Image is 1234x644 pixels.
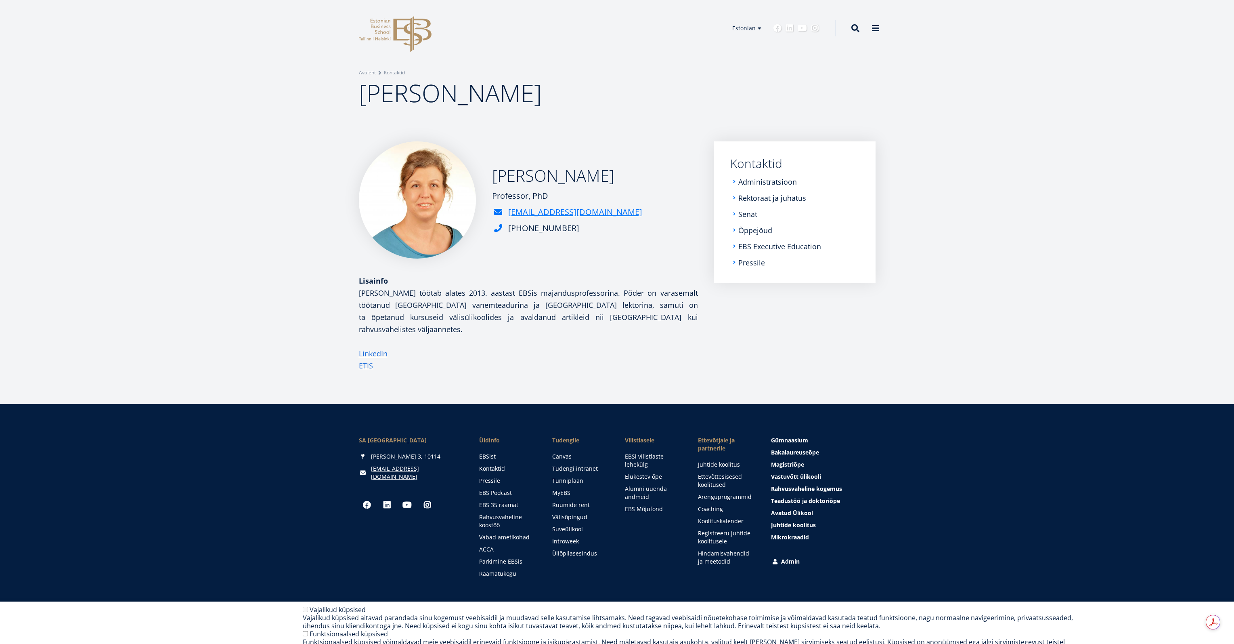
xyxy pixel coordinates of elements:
[771,473,821,480] span: Vastuvõtt ülikooli
[698,529,755,545] a: Registreeru juhtide koolitusele
[508,206,642,218] a: [EMAIL_ADDRESS][DOMAIN_NAME]
[479,558,536,566] a: Parkimine EBSis
[730,158,859,170] a: Kontaktid
[359,360,373,372] a: ETIS
[625,436,682,444] span: Vilistlasele
[798,24,807,32] a: Youtube
[552,452,609,461] a: Canvas
[479,513,536,529] a: Rahvusvaheline koostöö
[492,190,642,202] div: Professor, PhD
[379,497,395,513] a: Linkedin
[771,485,842,492] span: Rahvusvaheline kogemus
[552,501,609,509] a: Ruumide rent
[698,505,755,513] a: Coaching
[698,436,755,452] span: Ettevõtjale ja partnerile
[771,521,875,529] a: Juhtide koolitus
[771,521,816,529] span: Juhtide koolitus
[552,465,609,473] a: Tudengi intranet
[359,497,375,513] a: Facebook
[771,436,875,444] a: Gümnaasium
[492,166,642,186] h2: [PERSON_NAME]
[771,461,875,469] a: Magistriõpe
[771,509,813,517] span: Avatud Ülikool
[479,545,536,554] a: ACCA
[552,537,609,545] a: Introweek
[359,275,698,287] div: Lisainfo
[552,477,609,485] a: Tunniplaan
[738,178,797,186] a: Administratsioon
[399,497,415,513] a: Youtube
[479,465,536,473] a: Kontaktid
[479,489,536,497] a: EBS Podcast
[698,493,755,501] a: Arenguprogrammid
[359,141,476,259] img: Kaire Põder
[771,448,875,457] a: Bakalaureuseõpe
[303,614,1101,630] div: Vajalikud küpsised aitavad parandada sinu kogemust veebisaidil ja muudavad selle kasutamise lihts...
[359,76,542,109] span: [PERSON_NAME]
[771,509,875,517] a: Avatud Ülikool
[625,485,682,501] a: Alumni uuenda andmeid
[771,497,875,505] a: Teadustöö ja doktoriõpe
[786,24,794,32] a: Linkedin
[771,436,808,444] span: Gümnaasium
[771,497,840,505] span: Teadustöö ja doktoriõpe
[698,549,755,566] a: Hindamisvahendid ja meetodid
[698,517,755,525] a: Koolituskalender
[771,485,875,493] a: Rahvusvaheline kogemus
[811,24,819,32] a: Instagram
[479,501,536,509] a: EBS 35 raamat
[552,489,609,497] a: MyEBS
[552,549,609,558] a: Üliõpilasesindus
[698,473,755,489] a: Ettevõttesisesed koolitused
[359,452,463,461] div: [PERSON_NAME] 3, 10114
[359,347,388,360] a: LinkedIn
[625,505,682,513] a: EBS Mõjufond
[771,533,809,541] span: Mikrokraadid
[625,452,682,469] a: EBSi vilistlaste lehekülg
[384,69,405,77] a: Kontaktid
[310,629,388,638] label: Funktsionaalsed küpsised
[771,558,875,566] a: Admin
[698,461,755,469] a: Juhtide koolitus
[738,242,821,250] a: EBS Executive Education
[419,497,436,513] a: Instagram
[479,452,536,461] a: EBSist
[359,436,463,444] div: SA [GEOGRAPHIC_DATA]
[552,525,609,533] a: Suveülikool
[773,24,781,32] a: Facebook
[738,210,757,218] a: Senat
[771,448,819,456] span: Bakalaureuseõpe
[771,461,804,468] span: Magistriõpe
[771,473,875,481] a: Vastuvõtt ülikooli
[359,287,698,335] p: [PERSON_NAME] töötab alates 2013. aastast EBSis majandusprofessorina. Põder on varasemalt töötanu...
[310,605,366,614] label: Vajalikud küpsised
[738,259,765,267] a: Pressile
[359,69,376,77] a: Avaleht
[625,473,682,481] a: Elukestev õpe
[552,513,609,521] a: Välisõpingud
[738,194,806,202] a: Rektoraat ja juhatus
[552,436,609,444] a: Tudengile
[479,436,536,444] span: Üldinfo
[738,226,772,234] a: Õppejõud
[508,222,579,234] div: [PHONE_NUMBER]
[371,465,463,481] a: [EMAIL_ADDRESS][DOMAIN_NAME]
[479,533,536,541] a: Vabad ametikohad
[479,477,536,485] a: Pressile
[771,533,875,541] a: Mikrokraadid
[479,570,536,578] a: Raamatukogu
